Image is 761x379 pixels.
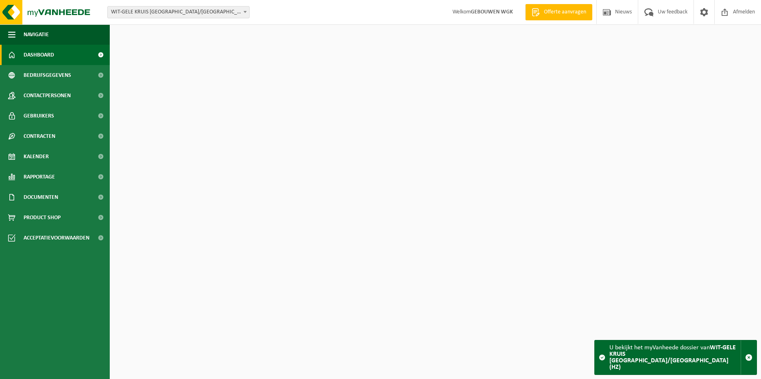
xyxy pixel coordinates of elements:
span: Kalender [24,146,49,167]
span: Gebruikers [24,106,54,126]
span: WIT-GELE KRUIS OOST-VLAANDEREN/GENT (HZ) [107,6,250,18]
span: Bedrijfsgegevens [24,65,71,85]
a: Offerte aanvragen [525,4,592,20]
span: Acceptatievoorwaarden [24,228,89,248]
span: Rapportage [24,167,55,187]
strong: GEBOUWEN WGK [471,9,513,15]
span: Contactpersonen [24,85,71,106]
span: WIT-GELE KRUIS OOST-VLAANDEREN/GENT (HZ) [108,7,249,18]
span: Product Shop [24,207,61,228]
span: Dashboard [24,45,54,65]
span: Offerte aanvragen [542,8,588,16]
span: Contracten [24,126,55,146]
strong: WIT-GELE KRUIS [GEOGRAPHIC_DATA]/[GEOGRAPHIC_DATA] (HZ) [609,344,736,370]
div: U bekijkt het myVanheede dossier van [609,340,741,375]
span: Documenten [24,187,58,207]
span: Navigatie [24,24,49,45]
